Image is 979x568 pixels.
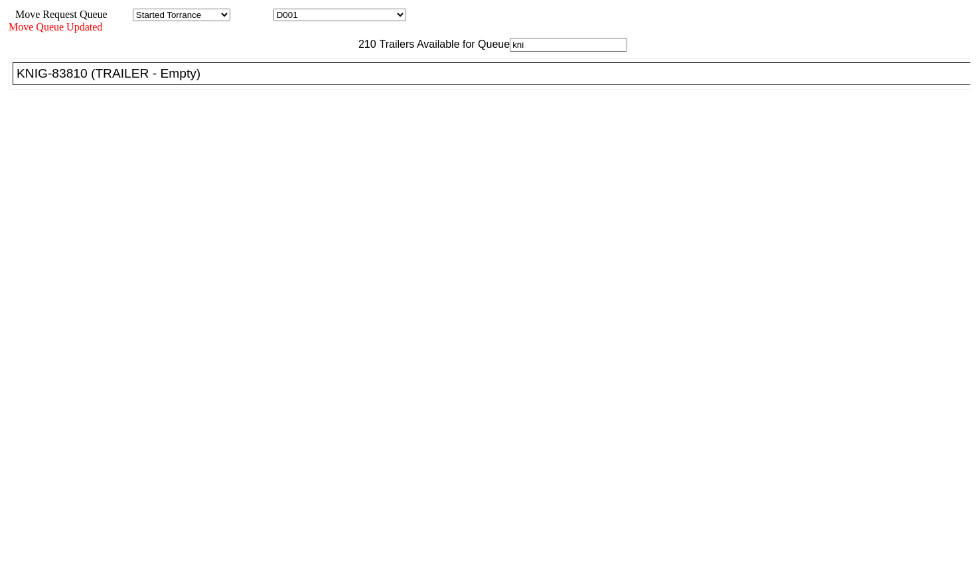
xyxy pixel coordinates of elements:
[352,38,376,50] span: 210
[9,21,102,33] span: Move Queue Updated
[110,9,130,20] span: Area
[9,9,108,20] span: Move Request Queue
[510,38,627,52] input: Filter Available Trailers
[17,66,978,81] div: KNIG-83810 (TRAILER - Empty)
[233,9,271,20] span: Location
[376,38,510,50] span: Trailers Available for Queue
